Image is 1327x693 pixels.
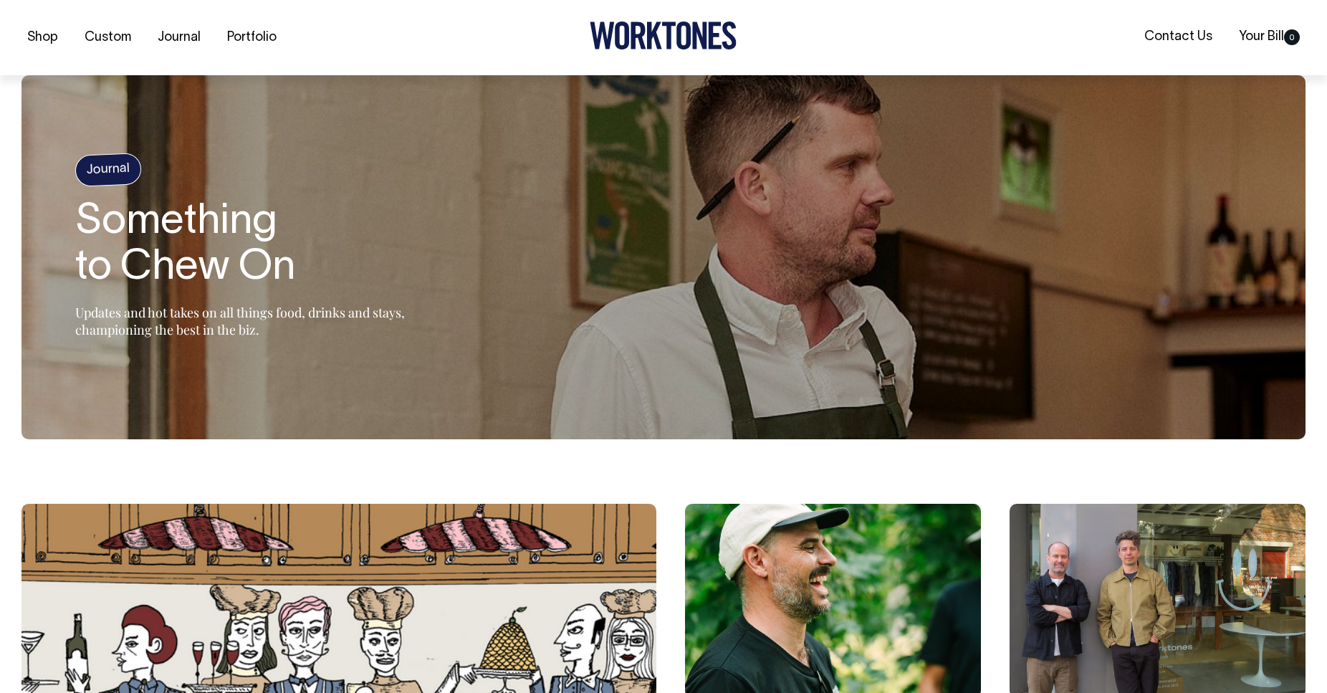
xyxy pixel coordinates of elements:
span: 0 [1284,29,1300,45]
a: Portfolio [221,26,282,49]
h4: Journal [75,153,142,187]
h1: Something to Chew On [75,200,433,292]
a: Shop [21,26,64,49]
a: Custom [79,26,137,49]
p: Updates and hot takes on all things food, drinks and stays, championing the best in the biz. [75,304,433,338]
a: Your Bill0 [1233,25,1306,49]
a: Journal [152,26,206,49]
a: Contact Us [1139,25,1218,49]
